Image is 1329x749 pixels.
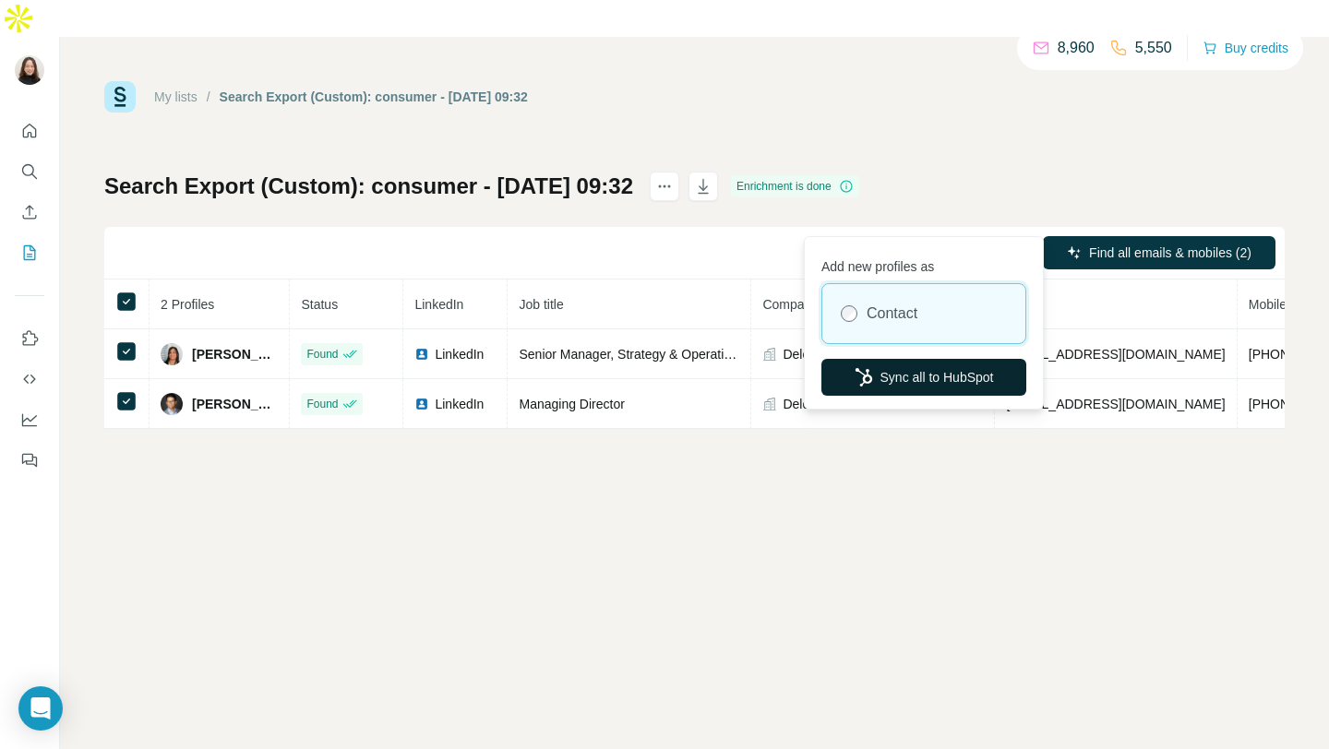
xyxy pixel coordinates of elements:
button: Dashboard [15,403,44,436]
p: 8,960 [1058,37,1095,59]
span: [PERSON_NAME] [192,395,278,413]
p: 5,550 [1135,37,1172,59]
span: LinkedIn [435,395,484,413]
button: actions [650,172,679,201]
span: Found [306,396,338,412]
span: LinkedIn [414,297,463,312]
div: Search Export (Custom): consumer - [DATE] 09:32 [220,88,528,106]
label: Contact [867,303,917,325]
button: Find all emails & mobiles (2) [1043,236,1275,269]
span: Found [306,346,338,363]
div: Enrichment is done [731,175,859,197]
li: / [207,88,210,106]
button: Use Surfe API [15,363,44,396]
span: Managing Director [519,397,624,411]
span: Company [762,297,818,312]
button: Buy credits [1203,35,1288,61]
span: Deloitte [783,345,826,363]
span: Senior Manager, Strategy & Operations [519,347,744,362]
h1: Search Export (Custom): consumer - [DATE] 09:32 [104,172,633,201]
span: Deloitte [783,395,826,413]
span: 2 Profiles [161,297,214,312]
button: Use Surfe on LinkedIn [15,322,44,355]
button: Quick start [15,114,44,148]
span: [EMAIL_ADDRESS][DOMAIN_NAME] [1006,397,1225,411]
span: [PERSON_NAME] [192,345,278,363]
span: Job title [519,297,563,312]
img: LinkedIn logo [414,347,429,362]
img: Avatar [161,343,183,365]
div: Open Intercom Messenger [18,686,63,731]
p: Add new profiles as [821,250,1026,276]
img: Surfe Logo [104,81,136,113]
img: Avatar [15,55,44,85]
button: Feedback [15,444,44,477]
a: My lists [154,89,198,104]
button: Search [15,155,44,188]
span: LinkedIn [435,345,484,363]
img: Avatar [161,393,183,415]
button: Enrich CSV [15,196,44,229]
span: [EMAIL_ADDRESS][DOMAIN_NAME] [1006,347,1225,362]
button: My lists [15,236,44,269]
button: Sync all to HubSpot [821,359,1026,396]
img: LinkedIn logo [414,397,429,411]
span: Status [301,297,338,312]
span: Find all emails & mobiles (2) [1089,244,1251,262]
span: Mobile [1249,297,1287,312]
